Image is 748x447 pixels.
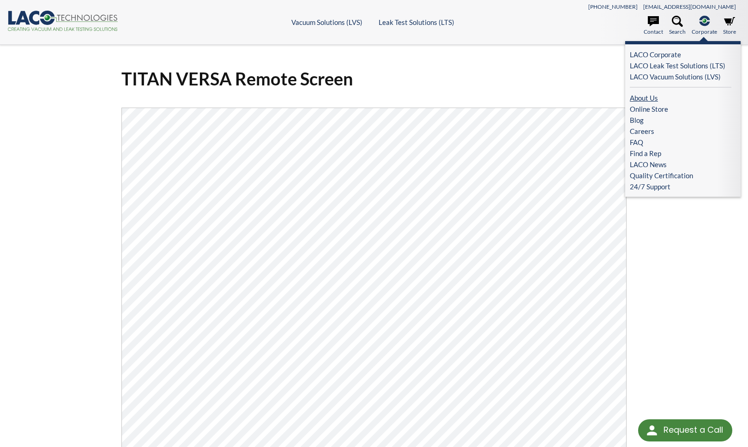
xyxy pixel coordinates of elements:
[291,18,362,26] a: Vacuum Solutions (LVS)
[630,170,731,181] a: Quality Certification
[644,16,663,36] a: Contact
[379,18,454,26] a: Leak Test Solutions (LTS)
[630,126,731,137] a: Careers
[630,49,731,60] a: LACO Corporate
[638,419,732,441] div: Request a Call
[630,60,731,71] a: LACO Leak Test Solutions (LTS)
[669,16,686,36] a: Search
[630,115,731,126] a: Blog
[630,103,731,115] a: Online Store
[630,148,731,159] a: Find a Rep
[645,423,659,438] img: round button
[664,419,723,441] div: Request a Call
[588,3,638,10] a: [PHONE_NUMBER]
[121,67,627,90] h1: TITAN VERSA Remote Screen
[692,27,717,36] span: Corporate
[630,71,731,82] a: LACO Vacuum Solutions (LVS)
[643,3,736,10] a: [EMAIL_ADDRESS][DOMAIN_NAME]
[723,16,736,36] a: Store
[630,137,731,148] a: FAQ
[630,181,736,192] a: 24/7 Support
[630,159,731,170] a: LACO News
[630,92,731,103] a: About Us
